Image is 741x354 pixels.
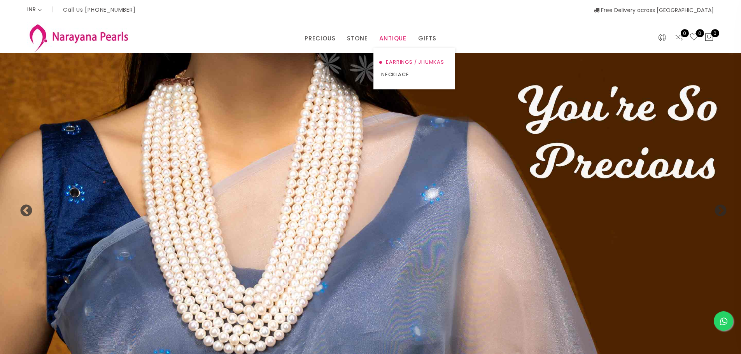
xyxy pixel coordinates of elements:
button: 0 [704,33,714,43]
button: Previous [19,204,27,212]
a: ANTIQUE [379,33,406,44]
span: Free Delivery across [GEOGRAPHIC_DATA] [594,6,714,14]
span: 0 [681,29,689,37]
a: PRECIOUS [305,33,335,44]
a: EARRINGS / JHUMKAS [381,56,447,68]
a: GIFTS [418,33,436,44]
span: 0 [696,29,704,37]
button: Next [714,204,722,212]
a: 0 [689,33,699,43]
span: 0 [711,29,719,37]
a: STONE [347,33,368,44]
a: NECKLACE [381,68,447,81]
p: Call Us [PHONE_NUMBER] [63,7,136,12]
a: 0 [674,33,683,43]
